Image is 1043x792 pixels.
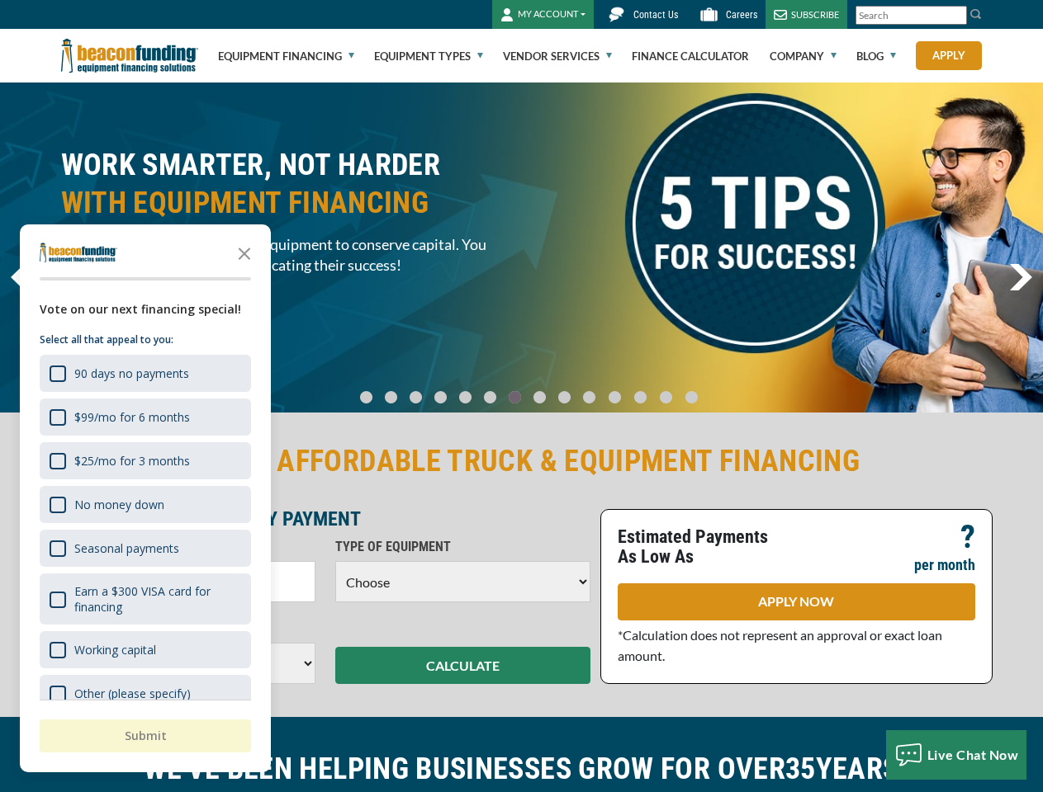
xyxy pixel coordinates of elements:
div: Vote on our next financing special! [40,300,251,318]
a: Go To Slide 6 [505,390,525,404]
a: Finance Calculator [632,30,749,82]
span: WITH EQUIPMENT FINANCING [61,184,512,222]
a: Clear search text [950,9,963,22]
img: Left Navigator [11,264,33,290]
a: Equipment Types [374,30,483,82]
a: previous [11,264,33,290]
p: TYPE OF EQUIPMENT [335,537,590,557]
a: Go To Slide 10 [604,390,625,404]
div: Other (please specify) [74,686,191,701]
a: Company [770,30,837,82]
a: Go To Slide 5 [481,390,500,404]
a: Go To Slide 13 [681,390,702,404]
span: Fortune 500 companies finance equipment to conserve capital. You could too! Read all 5 tips for r... [61,234,512,276]
div: $25/mo for 3 months [40,442,251,479]
p: ESTIMATE YOUR MONTHLY PAYMENT [61,509,590,529]
p: Estimated Payments As Low As [618,527,787,567]
span: Live Chat Now [927,747,1019,762]
div: No money down [74,497,164,512]
div: Other (please specify) [40,675,251,712]
div: Earn a $300 VISA card for financing [74,583,241,615]
a: Go To Slide 8 [555,390,575,404]
div: Working capital [40,631,251,668]
a: Go To Slide 7 [530,390,550,404]
span: 35 [785,752,816,786]
div: $99/mo for 6 months [40,398,251,436]
div: $99/mo for 6 months [74,409,190,425]
div: Survey [20,224,271,772]
img: Search [970,7,983,21]
button: Close the survey [228,236,261,269]
p: ? [960,527,975,547]
span: *Calculation does not represent an approval or exact loan amount. [618,627,942,663]
a: next [1009,264,1032,290]
a: Go To Slide 12 [656,390,676,404]
p: Select all that appeal to you: [40,332,251,348]
a: Go To Slide 2 [406,390,426,404]
a: APPLY NOW [618,583,975,620]
button: Submit [40,719,251,752]
div: No money down [40,486,251,523]
div: 90 days no payments [40,355,251,392]
a: Equipment Financing [218,30,354,82]
img: Beacon Funding Corporation logo [61,29,198,82]
a: Blog [856,30,896,82]
a: Go To Slide 11 [630,390,651,404]
span: Contact Us [633,9,678,21]
a: Apply [916,41,982,70]
h2: FAST & AFFORDABLE TRUCK & EQUIPMENT FINANCING [61,442,983,480]
a: Go To Slide 9 [580,390,600,404]
div: 90 days no payments [74,365,189,381]
h2: WORK SMARTER, NOT HARDER [61,146,512,222]
img: Company logo [40,243,117,262]
a: Go To Slide 3 [431,390,451,404]
div: Earn a $300 VISA card for financing [40,573,251,625]
button: CALCULATE [335,647,590,684]
div: Seasonal payments [74,540,179,556]
a: Vendor Services [503,30,612,82]
input: Search [856,6,967,25]
div: Seasonal payments [40,530,251,567]
img: Right Navigator [1009,264,1032,290]
a: Go To Slide 4 [456,390,476,404]
a: Go To Slide 1 [382,390,401,404]
button: Live Chat Now [886,730,1027,780]
div: $25/mo for 3 months [74,453,190,469]
p: per month [914,555,975,575]
div: Working capital [74,642,156,658]
a: Go To Slide 0 [357,390,377,404]
span: Careers [726,9,757,21]
h2: WE'VE BEEN HELPING BUSINESSES GROW FOR OVER YEARS [61,750,983,788]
